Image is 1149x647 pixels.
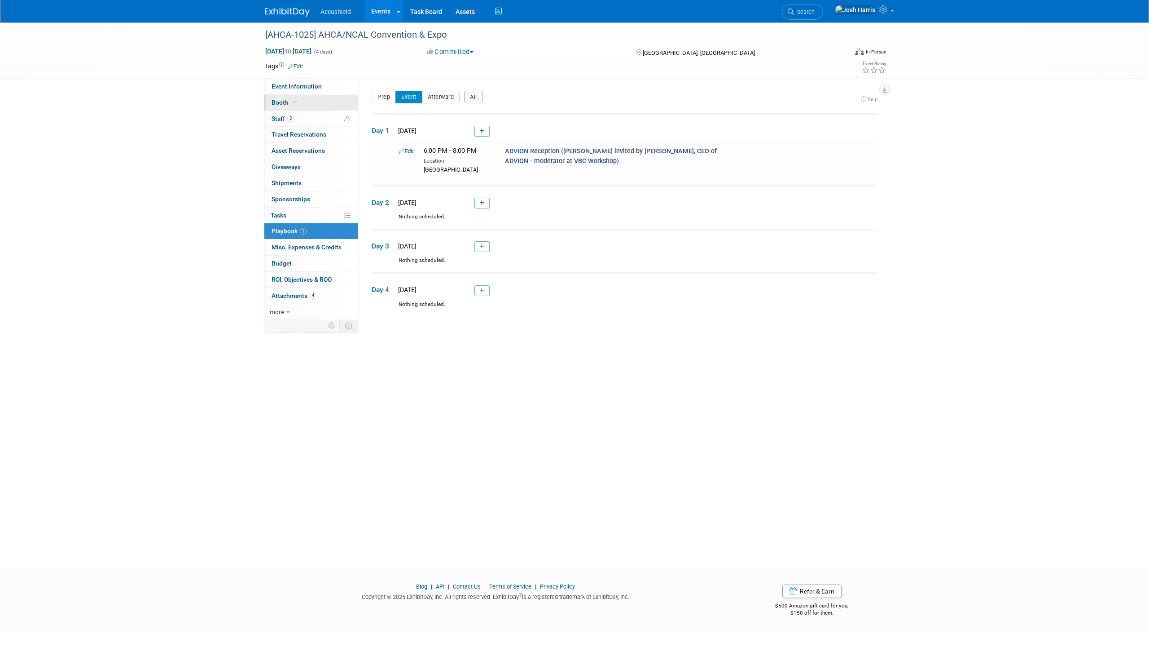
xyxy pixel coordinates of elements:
[344,115,351,123] span: Potential Scheduling Conflict -- at least one attendee is tagged in another overlapping event.
[264,79,358,94] a: Event Information
[436,583,444,590] a: API
[264,95,358,111] a: Booth
[272,195,310,203] span: Sponsorships
[264,191,358,207] a: Sponsorships
[372,91,396,103] button: Prep
[422,91,460,103] button: Afterward
[464,91,483,103] button: All
[855,48,864,55] img: Format-Inperson.png
[395,199,417,206] span: [DATE]
[868,96,877,102] span: help
[264,208,358,223] a: Tasks
[865,49,886,55] div: In-Person
[272,227,307,235] span: Playbook
[300,228,307,235] span: 1
[399,148,414,155] a: Edit
[324,320,340,332] td: Personalize Event Tab Strip
[782,585,842,598] a: Refer & Earn
[264,304,358,320] a: more
[264,272,358,288] a: ROI, Objectives & ROO
[293,100,297,105] i: Booth reservation complete
[540,583,575,590] a: Privacy Policy
[272,179,302,186] span: Shipments
[372,285,394,295] span: Day 4
[272,147,325,154] span: Asset Reservations
[740,596,885,617] div: $500 Amazon gift card for you,
[862,62,886,66] div: Event Rating
[264,256,358,271] a: Budget
[740,609,885,617] div: $150 off for them.
[372,198,394,208] span: Day 2
[272,83,322,90] span: Event Information
[835,5,876,15] img: Josh Harris
[262,27,833,43] div: [AHCA-1025] AHCA/NCAL Convention & Expo
[643,49,755,56] span: [GEOGRAPHIC_DATA], [GEOGRAPHIC_DATA]
[265,591,726,601] div: Copyright © 2025 ExhibitDay, Inc. All rights reserved. ExhibitDay is a registered trademark of Ex...
[424,47,477,57] button: Committed
[446,583,452,590] span: |
[310,292,316,299] span: 4
[533,583,539,590] span: |
[270,308,284,315] span: more
[271,212,286,219] span: Tasks
[272,260,292,267] span: Budget
[424,165,491,174] div: [GEOGRAPHIC_DATA]
[264,159,358,175] a: Giveaways
[395,243,417,250] span: [DATE]
[482,583,488,590] span: |
[264,288,358,304] a: Attachments4
[424,147,477,155] span: 6:00 PM - 8:00 PM
[264,175,358,191] a: Shipments
[272,115,294,122] span: Staff
[782,4,823,20] a: Search
[272,244,342,251] span: Misc. Expenses & Credits
[429,583,434,590] span: |
[372,126,394,136] span: Day 1
[395,286,417,293] span: [DATE]
[794,47,886,60] div: Event Format
[340,320,358,332] td: Toggle Event Tabs
[372,301,877,316] div: Nothing scheduled.
[284,48,293,55] span: to
[395,91,422,103] button: Event
[372,213,877,229] div: Nothing scheduled.
[288,63,303,70] a: Edit
[424,156,491,165] div: Location:
[313,49,332,55] span: (4 days)
[453,583,481,590] a: Contact Us
[272,276,332,283] span: ROI, Objectives & ROO
[320,8,351,15] span: Accushield
[489,583,531,590] a: Terms of Service
[265,8,310,17] img: ExhibitDay
[264,111,358,127] a: Staff2
[264,239,358,255] a: Misc. Expenses & Credits
[372,257,877,272] div: Nothing scheduled.
[264,127,358,142] a: Travel Reservations
[265,62,303,71] td: Tags
[264,143,358,159] a: Asset Reservations
[265,47,312,55] span: [DATE] [DATE]
[794,9,815,15] span: Search
[519,593,522,598] sup: ®
[272,292,316,299] span: Attachments
[272,131,326,138] span: Travel Reservations
[272,99,299,106] span: Booth
[395,127,417,134] span: [DATE]
[287,115,294,122] span: 2
[416,583,427,590] a: Blog
[264,223,358,239] a: Playbook1
[272,163,301,170] span: Giveaways
[505,147,717,164] span: ADVION Reception ([PERSON_NAME] invited by [PERSON_NAME], CEO of ADVION - moderator at VBC Workshop)
[372,241,394,251] span: Day 3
